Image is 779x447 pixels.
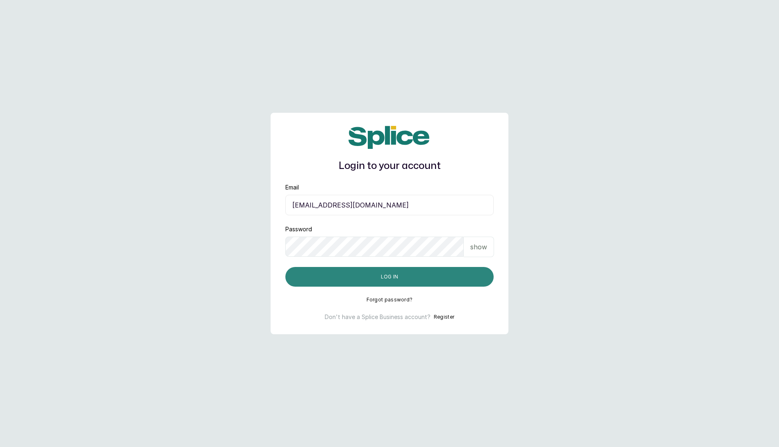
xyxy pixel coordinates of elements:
button: Log in [285,267,494,287]
button: Forgot password? [367,296,413,303]
p: show [470,242,487,252]
p: Don't have a Splice Business account? [325,313,430,321]
input: email@acme.com [285,195,494,215]
label: Password [285,225,312,233]
h1: Login to your account [285,159,494,173]
button: Register [434,313,454,321]
label: Email [285,183,299,192]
